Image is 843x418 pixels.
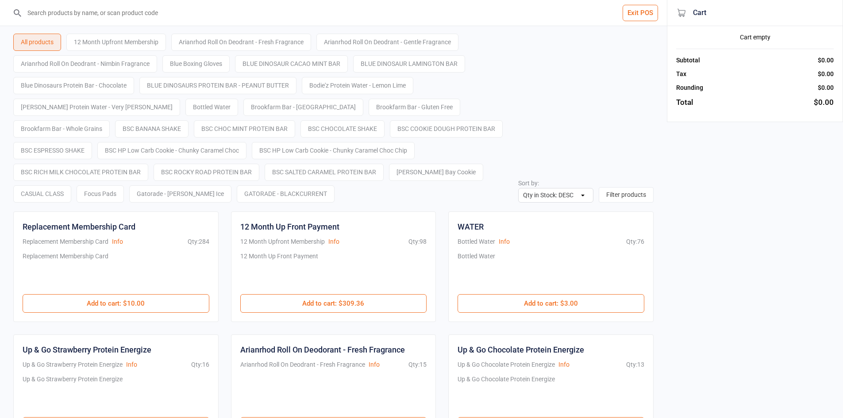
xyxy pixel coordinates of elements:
div: BSC ROCKY ROAD PROTEIN BAR [154,164,259,181]
div: Bottled Water [458,252,495,285]
div: Blue Dinosaurs Protein Bar - Chocolate [13,77,134,94]
div: Arianrhod Roll On Deodrant - Nimbin Fragrance [13,55,157,73]
div: Brookfarm Bar - Whole Grains [13,120,110,138]
button: Add to cart: $3.00 [458,294,644,313]
div: Up & Go Strawberry Protein Energize [23,375,123,408]
button: Add to cart: $10.00 [23,294,209,313]
div: [PERSON_NAME] Protein Water - Very [PERSON_NAME] [13,99,180,116]
div: Replacement Membership Card [23,237,108,246]
div: GATORADE - BLACKCURRENT [237,185,335,203]
div: Replacement Membership Card [23,221,135,233]
button: Info [369,360,380,369]
button: Add to cart: $309.36 [240,294,427,313]
div: Bottled Water [458,237,495,246]
div: Cart empty [676,33,834,42]
div: Blue Boxing Gloves [162,55,230,73]
div: BSC ESPRESSO SHAKE [13,142,92,159]
div: $0.00 [818,56,834,65]
div: Qty: 15 [408,360,427,369]
div: Rounding [676,83,703,92]
div: Up & Go Chocolate Protein Energize [458,375,555,408]
div: Bottled Water [185,99,238,116]
button: Info [558,360,570,369]
button: Info [126,360,137,369]
button: Exit POS [623,5,658,21]
div: All products [13,34,61,51]
div: CASUAL CLASS [13,185,71,203]
div: Up & Go Strawberry Protein Energize [23,344,151,356]
div: 12 Month Upfront Membership [66,34,166,51]
div: BLUE DINOSAUR CACAO MINT BAR [235,55,348,73]
div: Up & Go Strawberry Protein Energize [23,360,123,369]
div: 12 Month Upfront Membership [240,237,325,246]
div: Up & Go Chocolate Protein Energize [458,344,584,356]
div: BSC HP Low Carb Cookie - Chunky Caramel Choc [97,142,246,159]
div: Focus Pads [77,185,124,203]
div: Brookfarm Bar - Gluten Free [369,99,460,116]
div: Arianrhod Roll On Deodrant - Gentle Fragrance [316,34,458,51]
div: Qty: 16 [191,360,209,369]
div: 12 Month Up Front Payment [240,252,318,285]
div: BSC RICH MILK CHOCOLATE PROTEIN BAR [13,164,148,181]
div: Qty: 76 [626,237,644,246]
div: BLUE DINOSAUR LAMINGTON BAR [353,55,465,73]
div: Qty: 13 [626,360,644,369]
div: Bodie'z Protein Water - Lemon Lime [302,77,413,94]
div: Subtotal [676,56,700,65]
button: Info [112,237,123,246]
button: Info [328,237,339,246]
div: BSC SALTED CARAMEL PROTEIN BAR [265,164,384,181]
div: Up & Go Chocolate Protein Energize [458,360,555,369]
div: Arianrhod Roll On Deodrant - Fresh Fragrance [171,34,311,51]
button: Info [499,237,510,246]
div: [PERSON_NAME] Bay Cookie [389,164,483,181]
div: Qty: 284 [188,237,209,246]
div: Arianrhod Roll On Deodrant - Fresh Fragrance [240,360,365,369]
div: BSC COOKIE DOUGH PROTEIN BAR [390,120,503,138]
div: $0.00 [814,97,834,108]
div: Arianrhod Roll On Deodorant - Fresh Fragrance [240,344,405,356]
div: Qty: 98 [408,237,427,246]
div: BSC BANANA SHAKE [115,120,189,138]
div: Tax [676,69,686,79]
div: Total [676,97,693,108]
div: Gatorade - [PERSON_NAME] Ice [129,185,231,203]
div: Brookfarm Bar - [GEOGRAPHIC_DATA] [243,99,363,116]
div: 12 Month Up Front Payment [240,221,339,233]
div: $0.00 [818,83,834,92]
div: BSC HP Low Carb Cookie - Chunky Caramel Choc Chip [252,142,415,159]
div: Replacement Membership Card [23,252,108,285]
div: BSC CHOC MINT PROTEIN BAR [194,120,295,138]
div: WATER [458,221,484,233]
div: $0.00 [818,69,834,79]
div: BSC CHOCOLATE SHAKE [300,120,385,138]
label: Sort by: [518,180,539,187]
button: Filter products [599,187,654,203]
div: BLUE DINOSAURS PROTEIN BAR - PEANUT BUTTER [139,77,296,94]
